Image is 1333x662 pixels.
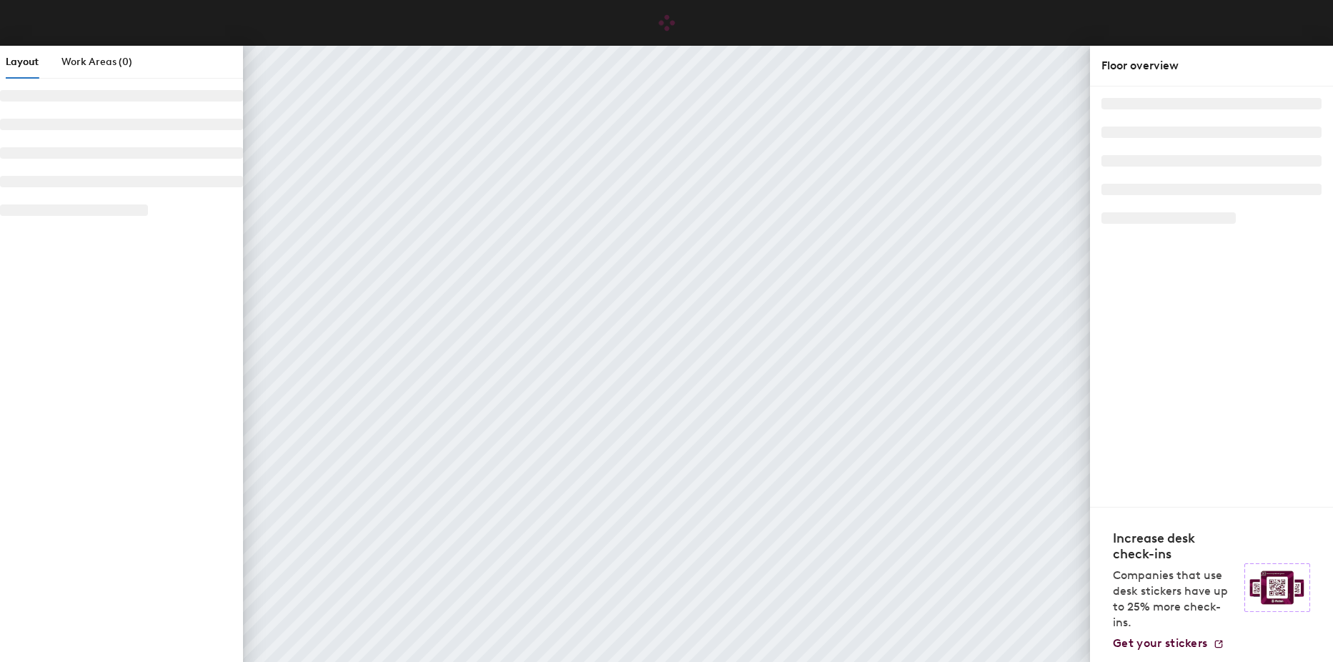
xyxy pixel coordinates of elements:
[1113,636,1224,651] a: Get your stickers
[1113,530,1236,562] h4: Increase desk check-ins
[61,56,132,68] span: Work Areas (0)
[1101,57,1322,74] div: Floor overview
[6,56,39,68] span: Layout
[1244,563,1310,612] img: Sticker logo
[1113,636,1207,650] span: Get your stickers
[1113,568,1236,631] p: Companies that use desk stickers have up to 25% more check-ins.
